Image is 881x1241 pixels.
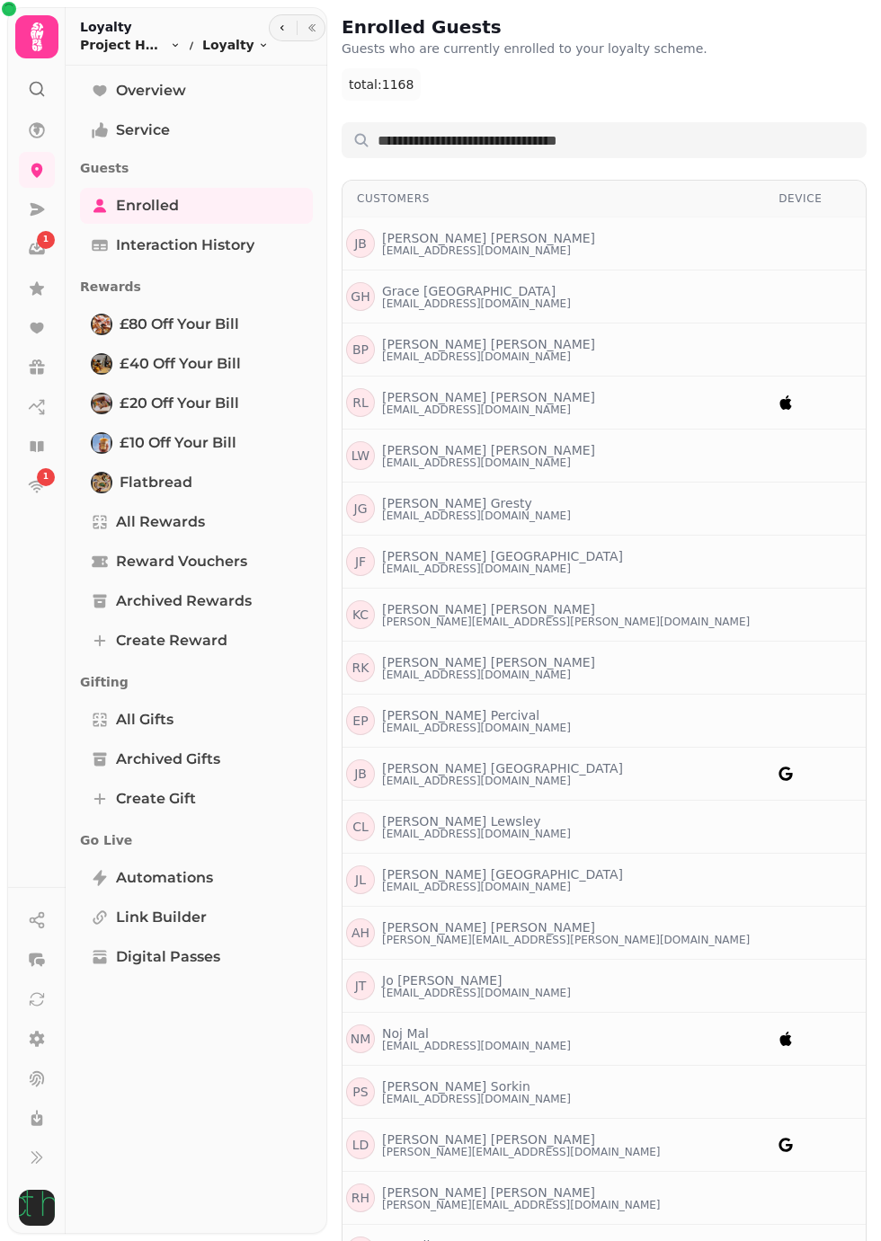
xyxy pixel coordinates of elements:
h2: Loyalty [80,18,269,36]
a: EP[PERSON_NAME] Percival[EMAIL_ADDRESS][DOMAIN_NAME] [346,706,571,735]
p: [PERSON_NAME] [GEOGRAPHIC_DATA] [382,759,623,777]
p: E P [352,712,368,730]
a: All Rewards [80,504,313,540]
a: Overview [80,73,313,109]
p: Jo [PERSON_NAME] [382,971,502,989]
p: [PERSON_NAME] [PERSON_NAME] [382,1183,595,1201]
p: R H [352,1189,369,1207]
a: KC[PERSON_NAME] [PERSON_NAME][PERSON_NAME][EMAIL_ADDRESS][PERSON_NAME][DOMAIN_NAME] [346,600,750,629]
p: K C [352,606,369,624]
p: Rewards [80,270,313,303]
p: [EMAIL_ADDRESS][DOMAIN_NAME] [382,403,571,417]
a: £10 off your bill £10 off your bill [80,425,313,461]
p: [EMAIL_ADDRESS][DOMAIN_NAME] [382,562,571,576]
a: Service [80,112,313,148]
img: £80 off your bill [93,315,111,333]
span: £10 off your bill [120,432,236,454]
p: J T [355,977,367,995]
span: All Gifts [116,709,174,731]
p: [PERSON_NAME] [PERSON_NAME] [382,1130,595,1148]
p: [EMAIL_ADDRESS][DOMAIN_NAME] [382,880,571,894]
p: C L [352,818,369,836]
p: Go Live [80,824,313,856]
p: B P [352,341,369,359]
a: JTJo [PERSON_NAME][EMAIL_ADDRESS][DOMAIN_NAME] [346,971,571,1000]
a: LD[PERSON_NAME] [PERSON_NAME][PERSON_NAME][EMAIL_ADDRESS][DOMAIN_NAME] [346,1130,661,1159]
a: RL[PERSON_NAME] [PERSON_NAME][EMAIL_ADDRESS][DOMAIN_NAME] [346,388,595,417]
a: BP[PERSON_NAME] [PERSON_NAME][EMAIL_ADDRESS][DOMAIN_NAME] [346,335,595,364]
a: £40 off your bill £40 off your bill [80,346,313,382]
p: G H [351,288,369,306]
p: [PERSON_NAME][EMAIL_ADDRESS][PERSON_NAME][DOMAIN_NAME] [382,615,750,629]
p: L D [352,1136,369,1154]
span: Digital Passes [116,946,220,968]
a: RK[PERSON_NAME] [PERSON_NAME][EMAIL_ADDRESS][DOMAIN_NAME] [346,653,595,682]
a: Reward Vouchers [80,544,313,580]
a: Enrolled [80,188,313,224]
span: Link Builder [116,907,207,928]
nav: Tabs [66,66,327,1219]
span: Reward Vouchers [116,551,247,572]
a: PS[PERSON_NAME] Sorkin[EMAIL_ADDRESS][DOMAIN_NAME] [346,1077,571,1106]
a: 1 [19,231,55,267]
p: [PERSON_NAME] Sorkin [382,1077,530,1095]
p: J B [354,235,367,253]
a: CL[PERSON_NAME] Lewsley[EMAIL_ADDRESS][DOMAIN_NAME] [346,812,571,841]
nav: breadcrumb [80,36,269,54]
a: Create Gift [80,781,313,817]
div: total: 1168 [342,68,421,101]
h2: Enrolled Guests [342,14,687,40]
button: Loyalty [202,36,269,54]
p: J F [355,553,366,571]
span: Enrolled [116,195,179,217]
span: Service [116,120,170,141]
a: Archived Rewards [80,583,313,619]
p: Guests who are currently enrolled to your loyalty scheme. [342,40,707,58]
p: [EMAIL_ADDRESS][DOMAIN_NAME] [382,350,571,364]
img: £40 off your bill [93,355,111,373]
p: J B [354,765,367,783]
a: AH[PERSON_NAME] [PERSON_NAME][PERSON_NAME][EMAIL_ADDRESS][PERSON_NAME][DOMAIN_NAME] [346,918,750,947]
span: Create reward [116,630,227,652]
p: [EMAIL_ADDRESS][DOMAIN_NAME] [382,297,571,311]
p: [PERSON_NAME] [GEOGRAPHIC_DATA] [382,547,623,565]
p: [EMAIL_ADDRESS][DOMAIN_NAME] [382,509,571,523]
p: [EMAIL_ADDRESS][DOMAIN_NAME] [382,668,571,682]
a: JB[PERSON_NAME] [GEOGRAPHIC_DATA][EMAIL_ADDRESS][DOMAIN_NAME] [346,759,623,788]
a: Archived Gifts [80,741,313,777]
p: [PERSON_NAME] [PERSON_NAME] [382,335,595,353]
p: P S [352,1083,368,1101]
a: JL[PERSON_NAME] [GEOGRAPHIC_DATA][EMAIL_ADDRESS][DOMAIN_NAME] [346,865,623,894]
span: Interaction History [116,235,254,256]
a: Automations [80,860,313,896]
p: [PERSON_NAME][EMAIL_ADDRESS][DOMAIN_NAME] [382,1145,661,1159]
p: [PERSON_NAME] [PERSON_NAME] [382,229,595,247]
div: Customers [357,191,750,206]
p: [EMAIL_ADDRESS][DOMAIN_NAME] [382,986,571,1000]
p: [EMAIL_ADDRESS][DOMAIN_NAME] [382,827,571,841]
p: L W [352,447,369,465]
p: [PERSON_NAME] [PERSON_NAME] [382,441,595,459]
button: User avatar [15,1190,58,1226]
a: Digital Passes [80,939,313,975]
img: Flatbread [93,474,111,492]
span: Archived Rewards [116,590,252,612]
span: Automations [116,867,213,889]
p: [PERSON_NAME][EMAIL_ADDRESS][PERSON_NAME][DOMAIN_NAME] [382,933,750,947]
p: J L [355,871,366,889]
p: [EMAIL_ADDRESS][DOMAIN_NAME] [382,721,571,735]
p: Grace [GEOGRAPHIC_DATA] [382,282,556,300]
p: [PERSON_NAME][EMAIL_ADDRESS][DOMAIN_NAME] [382,1198,661,1212]
p: [EMAIL_ADDRESS][DOMAIN_NAME] [382,244,571,258]
p: Guests [80,152,313,184]
p: [EMAIL_ADDRESS][DOMAIN_NAME] [382,456,571,470]
a: JG[PERSON_NAME] Gresty[EMAIL_ADDRESS][DOMAIN_NAME] [346,494,571,523]
a: LW[PERSON_NAME] [PERSON_NAME][EMAIL_ADDRESS][DOMAIN_NAME] [346,441,595,470]
a: £20 off your bill £20 off your bill [80,386,313,421]
span: £20 off your bill [120,393,239,414]
p: R K [352,659,369,677]
p: N M [351,1030,371,1048]
p: A H [352,924,369,942]
a: JB[PERSON_NAME] [PERSON_NAME][EMAIL_ADDRESS][DOMAIN_NAME] [346,229,595,258]
a: Create reward [80,623,313,659]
